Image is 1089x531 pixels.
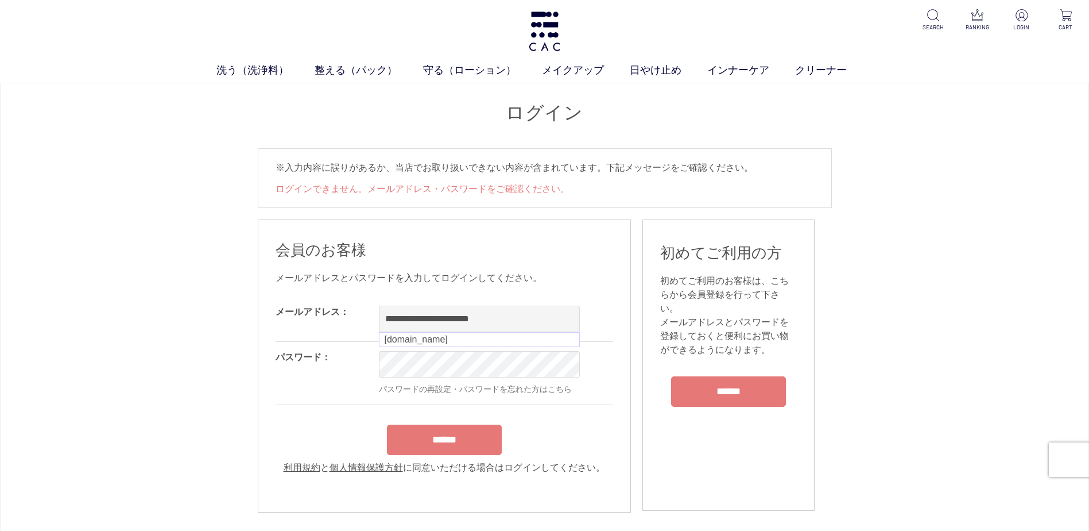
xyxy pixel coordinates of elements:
[423,63,542,78] a: 守る（ローション）
[527,11,562,51] img: logo
[919,23,947,32] p: SEARCH
[1007,9,1036,32] a: LOGIN
[276,160,814,175] p: ※入力内容に誤りがあるか、当店でお取り扱いできない内容が含まれています。下記メッセージをご確認ください。
[379,384,572,394] a: パスワードの再設定・パスワードを忘れた方はこちら
[276,271,613,285] div: メールアドレスとパスワードを入力してログインしてください。
[630,63,707,78] a: 日やけ止め
[1052,23,1080,32] p: CART
[542,63,630,78] a: メイクアップ
[1052,9,1080,32] a: CART
[919,9,947,32] a: SEARCH
[381,334,578,345] div: [DOMAIN_NAME]
[707,63,795,78] a: インナーケア
[276,241,366,259] span: 会員のお客様
[258,101,832,125] h1: ログイン
[795,63,873,78] a: クリーナー
[276,182,814,196] li: ログインできません。メールアドレス・パスワードをご確認ください。
[276,307,349,317] label: メールアドレス：
[660,244,782,261] span: 初めてご利用の方
[276,352,331,362] label: パスワード：
[315,63,423,78] a: 整える（パック）
[963,9,991,32] a: RANKING
[1007,23,1036,32] p: LOGIN
[216,63,315,78] a: 洗う（洗浄料）
[963,23,991,32] p: RANKING
[276,461,613,475] div: と に同意いただける場合はログインしてください。
[330,463,403,472] a: 個人情報保護方針
[660,274,797,357] div: 初めてご利用のお客様は、こちらから会員登録を行って下さい。 メールアドレスとパスワードを登録しておくと便利にお買い物ができるようになります。
[284,463,320,472] a: 利用規約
